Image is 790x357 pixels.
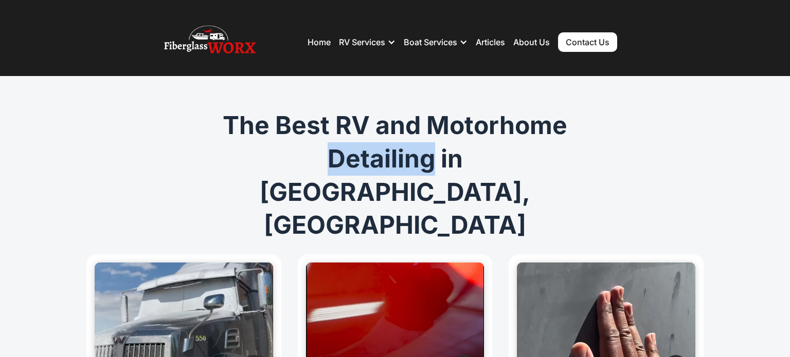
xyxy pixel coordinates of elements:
[164,22,256,63] img: Fiberglass WorX – RV Repair, RV Roof & RV Detailing
[476,37,505,47] a: Articles
[339,37,385,47] div: RV Services
[197,109,592,242] h1: The Best RV and Motorhome Detailing in [GEOGRAPHIC_DATA], [GEOGRAPHIC_DATA]
[308,37,331,47] a: Home
[513,37,550,47] a: About Us
[558,32,617,52] a: Contact Us
[404,27,468,58] div: Boat Services
[339,27,396,58] div: RV Services
[404,37,457,47] div: Boat Services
